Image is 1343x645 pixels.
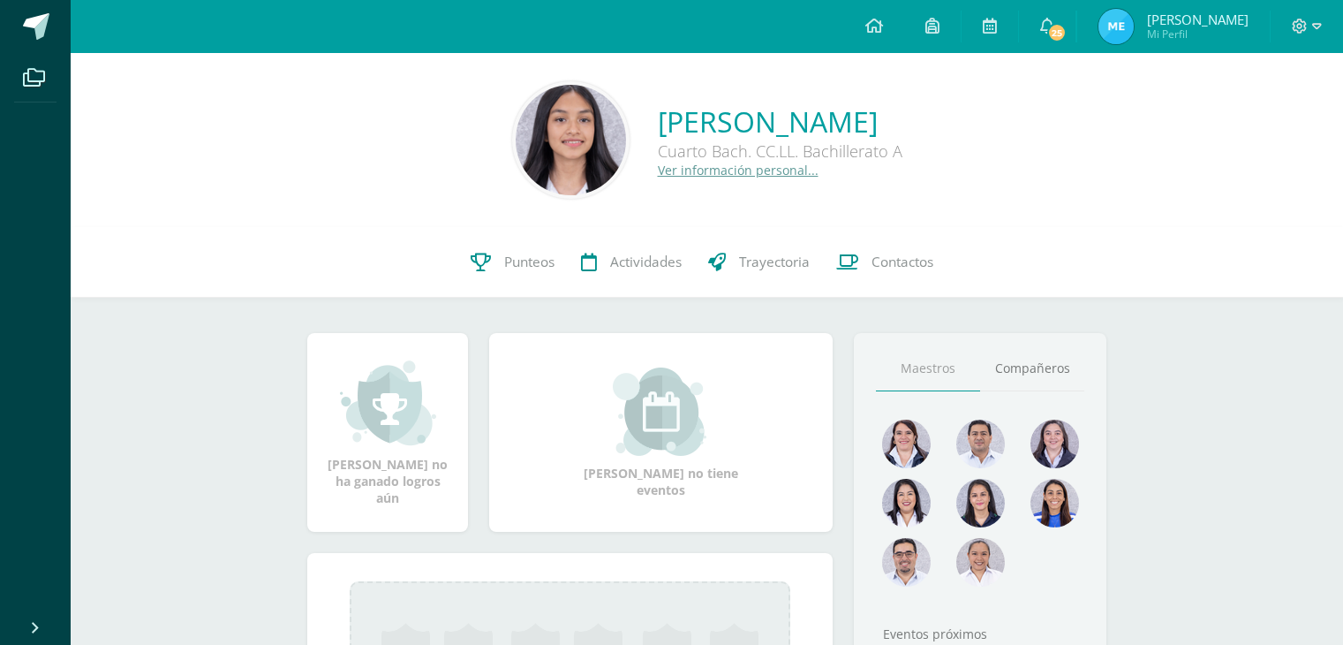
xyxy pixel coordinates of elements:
div: [PERSON_NAME] no tiene eventos [573,368,750,498]
a: Compañeros [980,346,1084,391]
span: [PERSON_NAME] [1147,11,1249,28]
span: Punteos [504,253,555,271]
span: Trayectoria [739,253,810,271]
img: 9a0812c6f881ddad7942b4244ed4a083.png [956,420,1005,468]
div: Cuarto Bach. CC.LL. Bachillerato A [658,140,902,162]
span: Actividades [610,253,682,271]
a: Ver información personal... [658,162,819,178]
span: Mi Perfil [1147,27,1249,42]
img: d869f4b24ccbd30dc0e31b0593f8f022.png [956,538,1005,587]
img: 0580b9beee8b50b4e2a2441e05bb36d6.png [882,479,931,527]
div: Eventos próximos [876,626,1084,642]
img: 1081ff69c784832f7e8e7ec1b2af4791.png [1098,9,1134,44]
a: Punteos [457,227,568,298]
img: 6bc5668d4199ea03c0854e21131151f7.png [956,479,1005,527]
img: 5b1461e84b32f3e9a12355c7ee942746.png [882,420,931,468]
a: Actividades [568,227,695,298]
img: event_small.png [613,368,709,456]
div: [PERSON_NAME] no ha ganado logros aún [325,359,450,506]
img: a5c04a697988ad129bdf05b8f922df21.png [1030,479,1079,527]
img: c3579e79d07ed16708d7cededde04bff.png [1030,420,1079,468]
span: Contactos [871,253,933,271]
a: Maestros [876,346,980,391]
a: Contactos [823,227,947,298]
img: 33529fdbffb77f3e1b3ac10476456ace.png [516,85,626,195]
span: 25 [1047,23,1067,42]
a: [PERSON_NAME] [658,102,902,140]
a: Trayectoria [695,227,823,298]
img: c717c6dd901b269d3ae6ea341d867eaf.png [882,538,931,587]
img: achievement_small.png [340,359,436,447]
